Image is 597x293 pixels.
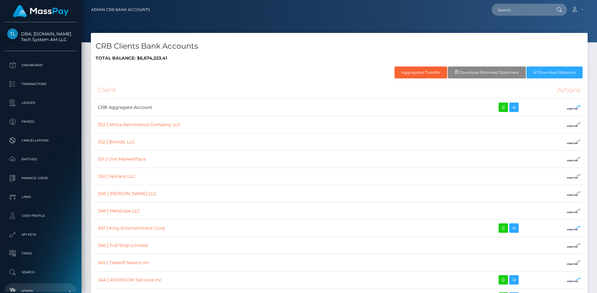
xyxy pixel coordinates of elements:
a: 351 ] One MarketPlace [98,156,146,162]
a: Admin CRB Bank Accounts [91,3,150,16]
th: Client [96,82,464,99]
img: MassPay Logo [13,5,69,17]
a: Transactions [5,76,77,92]
p: Cancellations [7,136,74,145]
p: Transactions [7,79,74,89]
a: Ledger [5,95,77,111]
a: 344 ] WOWCOM Services Inc [98,277,162,283]
a: Payees [5,114,77,130]
a: 347 ] King Entertainment Corp [98,225,165,231]
a: Batches [5,152,77,167]
p: Batches [7,155,74,164]
img: CRB [567,172,581,181]
img: CRB [567,189,581,198]
span: DBA: [DOMAIN_NAME] Tech System AM LLC [5,31,77,42]
a: 348 ] Metatope LLC [98,208,140,214]
a: Search [5,264,77,280]
img: CRB [567,206,581,216]
a: Taxes [5,246,77,261]
a: User Profile [5,208,77,224]
a: 353 ] Africa Remittance Company LLC [98,122,181,127]
p: Taxes [7,249,74,258]
button: Aggregated Transfer [395,67,447,78]
a: Manage Users [5,170,77,186]
a: 352 ] Blonde, LLC [98,139,135,145]
p: Dashboard [7,61,74,70]
p: Links [7,192,74,202]
img: CRB [567,241,581,250]
a: 350 ] NoFans LLC [98,173,135,179]
a: 345 ] Takeoff Newco Inc [98,260,149,265]
a: Dashboard [5,57,77,73]
p: User Profile [7,211,74,221]
h6: Total balance: $6,674,223.41 [96,56,583,61]
a: Links [5,189,77,205]
p: API Keys [7,230,74,239]
img: CRB [567,154,581,164]
img: CRB [567,120,581,129]
th: Actions [464,82,583,99]
img: CRB [567,258,581,267]
td: CRB Aggregate Account [96,99,464,116]
img: CRB [567,137,581,146]
p: Search [7,268,74,277]
a: Cancellations [5,133,77,148]
a: API Keys [5,227,77,242]
a: 349 ] [PERSON_NAME] LLC [98,191,156,196]
a: 346 ] Full Stop Limited [98,242,148,248]
img: CRB [567,103,581,112]
img: Tech System AM LLC [7,29,18,39]
p: Payees [7,117,74,126]
p: Manage Users [7,173,74,183]
a: Download Balances [526,67,583,78]
h4: CRB Clients Bank Accounts [96,41,583,52]
p: Ledger [7,98,74,108]
input: Search... [492,4,551,16]
img: CRB [567,275,581,285]
img: CRB [567,223,581,233]
button: Download Extended Statement [448,67,526,78]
